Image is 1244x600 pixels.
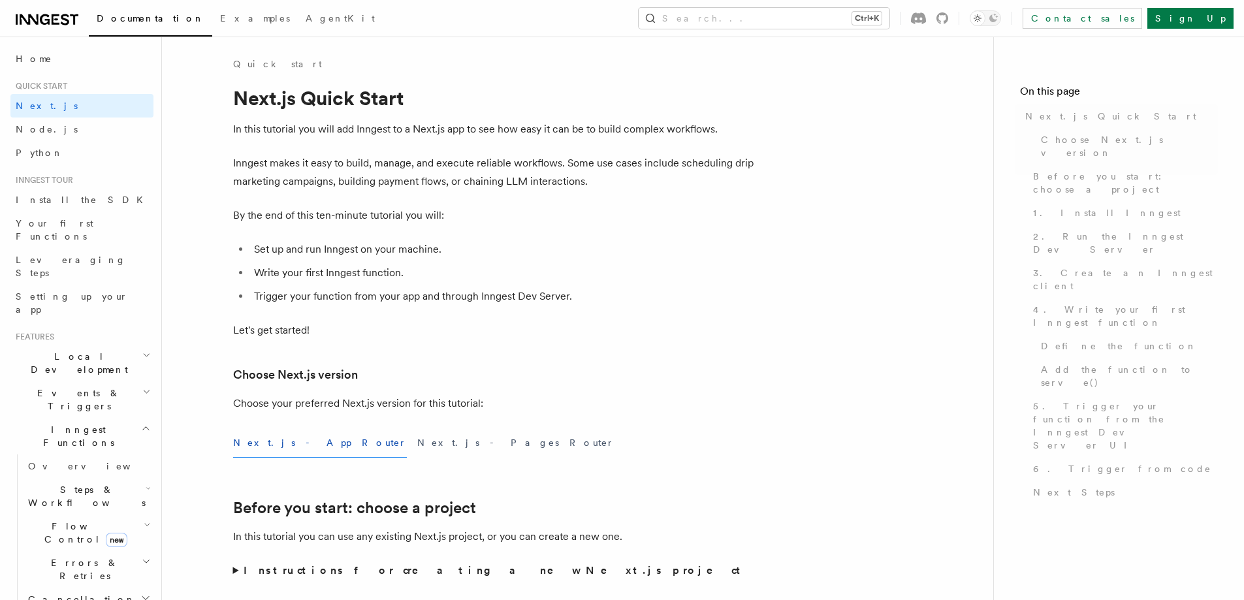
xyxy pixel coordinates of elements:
[23,514,153,551] button: Flow Controlnew
[10,285,153,321] a: Setting up your app
[1028,261,1218,298] a: 3. Create an Inngest client
[10,350,142,376] span: Local Development
[1028,201,1218,225] a: 1. Install Inngest
[233,321,756,339] p: Let's get started!
[233,120,756,138] p: In this tutorial you will add Inngest to a Next.js app to see how easy it can be to build complex...
[1036,358,1218,394] a: Add the function to serve()
[233,206,756,225] p: By the end of this ten-minute tutorial you will:
[16,255,126,278] span: Leveraging Steps
[250,287,756,306] li: Trigger your function from your app and through Inngest Dev Server.
[298,4,383,35] a: AgentKit
[1025,110,1196,123] span: Next.js Quick Start
[233,499,476,517] a: Before you start: choose a project
[23,520,144,546] span: Flow Control
[1036,128,1218,165] a: Choose Next.js version
[23,556,142,582] span: Errors & Retries
[244,564,746,576] strong: Instructions for creating a new Next.js project
[10,47,153,71] a: Home
[10,81,67,91] span: Quick start
[10,423,141,449] span: Inngest Functions
[1020,104,1218,128] a: Next.js Quick Start
[233,428,407,458] button: Next.js - App Router
[16,195,151,205] span: Install the SDK
[1041,339,1197,353] span: Define the function
[1033,206,1181,219] span: 1. Install Inngest
[212,4,298,35] a: Examples
[16,124,78,134] span: Node.js
[250,264,756,282] li: Write your first Inngest function.
[233,394,756,413] p: Choose your preferred Next.js version for this tutorial:
[233,86,756,110] h1: Next.js Quick Start
[970,10,1001,26] button: Toggle dark mode
[10,248,153,285] a: Leveraging Steps
[1036,334,1218,358] a: Define the function
[639,8,889,29] button: Search...Ctrl+K
[106,533,127,547] span: new
[10,381,153,418] button: Events & Triggers
[1028,225,1218,261] a: 2. Run the Inngest Dev Server
[306,13,375,24] span: AgentKit
[233,528,756,546] p: In this tutorial you can use any existing Next.js project, or you can create a new one.
[16,291,128,315] span: Setting up your app
[28,461,163,471] span: Overview
[1041,363,1218,389] span: Add the function to serve()
[1028,298,1218,334] a: 4. Write your first Inngest function
[1033,266,1218,292] span: 3. Create an Inngest client
[1028,394,1218,457] a: 5. Trigger your function from the Inngest Dev Server UI
[23,454,153,478] a: Overview
[1147,8,1234,29] a: Sign Up
[1028,481,1218,504] a: Next Steps
[23,478,153,514] button: Steps & Workflows
[10,345,153,381] button: Local Development
[1033,230,1218,256] span: 2. Run the Inngest Dev Server
[10,188,153,212] a: Install the SDK
[16,101,78,111] span: Next.js
[233,561,756,580] summary: Instructions for creating a new Next.js project
[417,428,614,458] button: Next.js - Pages Router
[1033,170,1218,196] span: Before you start: choose a project
[10,118,153,141] a: Node.js
[233,154,756,191] p: Inngest makes it easy to build, manage, and execute reliable workflows. Some use cases include sc...
[10,175,73,185] span: Inngest tour
[89,4,212,37] a: Documentation
[16,148,63,158] span: Python
[1033,400,1218,452] span: 5. Trigger your function from the Inngest Dev Server UI
[16,218,93,242] span: Your first Functions
[23,551,153,588] button: Errors & Retries
[10,141,153,165] a: Python
[1023,8,1142,29] a: Contact sales
[250,240,756,259] li: Set up and run Inngest on your machine.
[1033,486,1115,499] span: Next Steps
[852,12,882,25] kbd: Ctrl+K
[1020,84,1218,104] h4: On this page
[233,366,358,384] a: Choose Next.js version
[10,94,153,118] a: Next.js
[10,332,54,342] span: Features
[1033,462,1211,475] span: 6. Trigger from code
[16,52,52,65] span: Home
[10,212,153,248] a: Your first Functions
[1041,133,1218,159] span: Choose Next.js version
[1028,165,1218,201] a: Before you start: choose a project
[97,13,204,24] span: Documentation
[233,57,322,71] a: Quick start
[1033,303,1218,329] span: 4. Write your first Inngest function
[10,387,142,413] span: Events & Triggers
[10,418,153,454] button: Inngest Functions
[1028,457,1218,481] a: 6. Trigger from code
[220,13,290,24] span: Examples
[23,483,146,509] span: Steps & Workflows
